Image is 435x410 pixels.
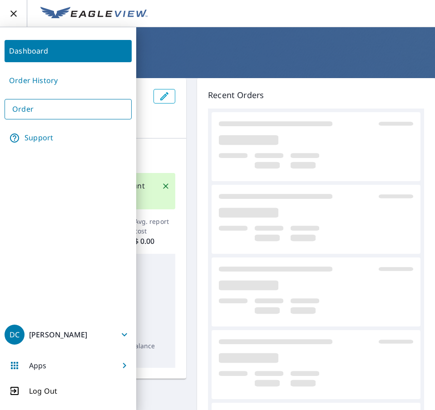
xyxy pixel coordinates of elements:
button: DC[PERSON_NAME] [5,324,132,346]
a: Order History [5,69,132,92]
button: Close [160,180,172,192]
p: Recent Orders [208,89,424,101]
h1: Dashboard [11,53,424,71]
a: Order [5,99,132,119]
p: Log Out [29,385,57,396]
button: Log Out [5,385,132,396]
p: Balance [131,341,168,351]
img: EV Logo [40,7,148,20]
button: Apps [5,355,132,376]
a: Support [5,127,132,149]
p: Apps [29,360,47,371]
p: Avg. report cost [134,217,176,236]
p: $ 0.00 [134,236,176,247]
div: DC [5,325,25,345]
a: Dashboard [5,40,132,62]
p: [PERSON_NAME] [29,330,87,340]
